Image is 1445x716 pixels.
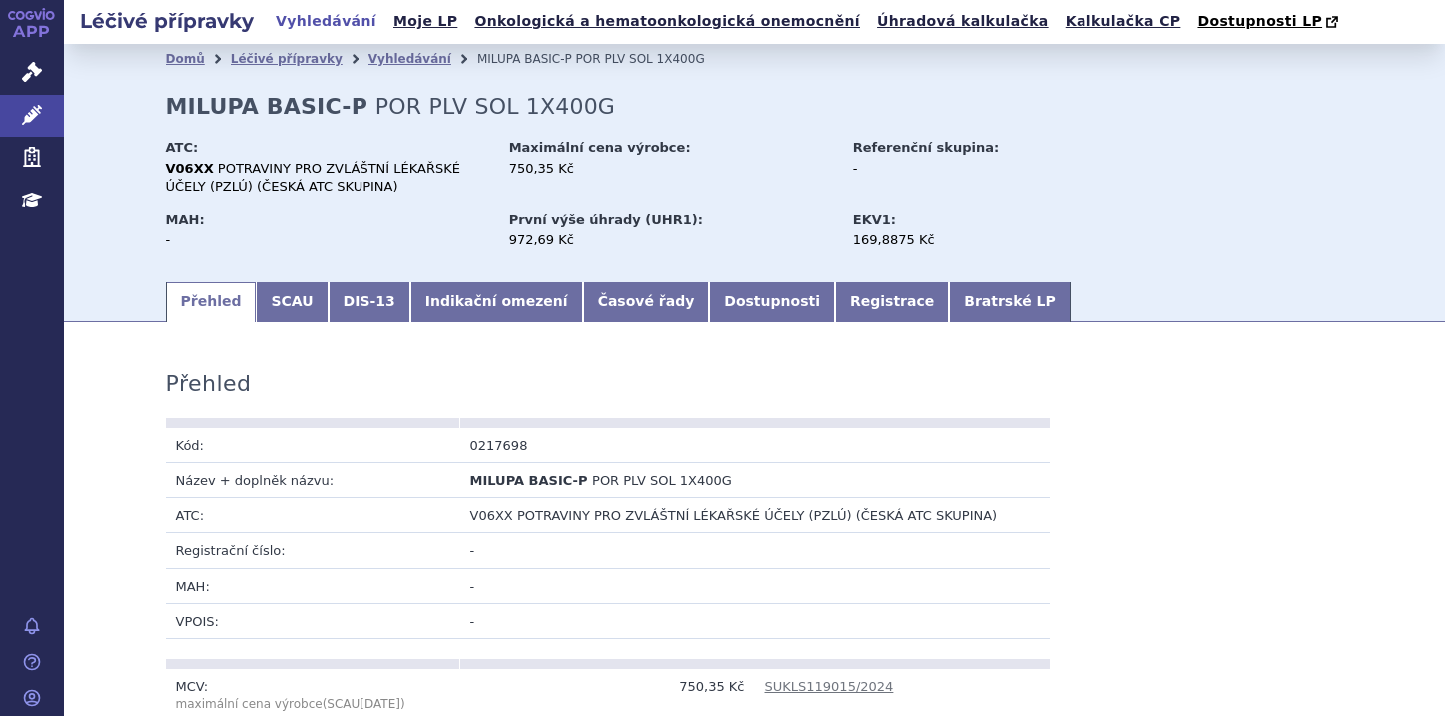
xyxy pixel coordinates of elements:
[166,603,460,638] td: VPOIS:
[509,140,691,155] strong: Maximální cena výrobce:
[166,498,460,533] td: ATC:
[835,282,949,322] a: Registrace
[1197,13,1322,29] span: Dostupnosti LP
[176,697,323,711] span: maximální cena výrobce
[1060,8,1187,35] a: Kalkulačka CP
[509,212,703,227] strong: První výše úhrady (UHR1):
[460,428,755,463] td: 0217698
[64,7,270,35] h2: Léčivé přípravky
[592,473,732,488] span: POR PLV SOL 1X400G
[853,140,999,155] strong: Referenční skupina:
[166,231,490,249] div: -
[1191,8,1348,36] a: Dostupnosti LP
[410,282,583,322] a: Indikační omezení
[375,94,615,119] span: POR PLV SOL 1X400G
[509,160,834,178] div: 750,35 Kč
[387,8,463,35] a: Moje LP
[853,160,1078,178] div: -
[166,533,460,568] td: Registrační číslo:
[166,94,368,119] strong: MILUPA BASIC-P
[176,697,405,711] span: (SCAU )
[853,212,896,227] strong: EKV1:
[477,52,572,66] span: MILUPA BASIC-P
[256,282,328,322] a: SCAU
[166,371,252,397] h3: Přehled
[460,568,1050,603] td: -
[509,231,834,249] div: 972,69 Kč
[166,161,460,194] span: POTRAVINY PRO ZVLÁŠTNÍ LÉKAŘSKÉ ÚČELY (PZLÚ) (ČESKÁ ATC SKUPINA)
[368,52,451,66] a: Vyhledávání
[166,140,199,155] strong: ATC:
[765,679,894,694] a: SUKLS119015/2024
[468,8,866,35] a: Onkologická a hematoonkologická onemocnění
[517,508,997,523] span: POTRAVINY PRO ZVLÁŠTNÍ LÉKAŘSKÉ ÚČELY (PZLÚ) (ČESKÁ ATC SKUPINA)
[709,282,835,322] a: Dostupnosti
[871,8,1055,35] a: Úhradová kalkulačka
[166,428,460,463] td: Kód:
[166,212,205,227] strong: MAH:
[231,52,343,66] a: Léčivé přípravky
[166,568,460,603] td: MAH:
[853,231,1078,249] div: 169,8875 Kč
[166,52,205,66] a: Domů
[583,282,710,322] a: Časové řady
[270,8,382,35] a: Vyhledávání
[360,697,400,711] span: [DATE]
[329,282,410,322] a: DIS-13
[166,161,214,176] strong: V06XX
[949,282,1070,322] a: Bratrské LP
[470,508,513,523] span: V06XX
[460,533,1050,568] td: -
[166,463,460,498] td: Název + doplněk názvu:
[576,52,705,66] span: POR PLV SOL 1X400G
[470,473,588,488] span: MILUPA BASIC-P
[460,603,1050,638] td: -
[166,282,257,322] a: Přehled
